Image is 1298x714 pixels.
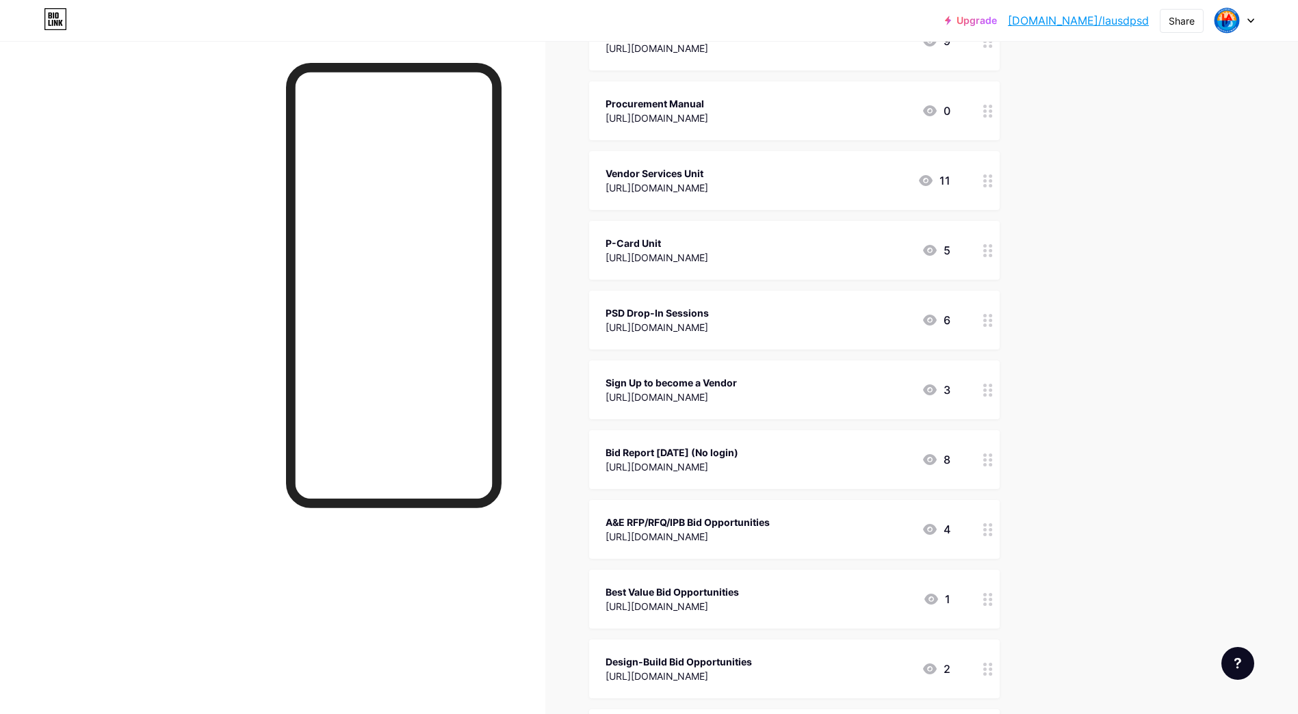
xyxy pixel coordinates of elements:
div: 1 [923,591,950,607]
div: Procurement Manual [606,96,708,111]
div: 6 [922,312,950,328]
div: [URL][DOMAIN_NAME] [606,250,708,265]
div: 11 [918,172,950,189]
div: 4 [922,521,950,538]
div: [URL][DOMAIN_NAME] [606,669,752,683]
div: 0 [922,103,950,119]
div: [URL][DOMAIN_NAME] [606,41,760,55]
div: Vendor Services Unit [606,166,708,181]
div: [URL][DOMAIN_NAME] [606,460,738,474]
div: 2 [922,661,950,677]
div: [URL][DOMAIN_NAME] [606,320,709,334]
a: [DOMAIN_NAME]/lausdpsd [1008,12,1149,29]
div: A&E RFP/RFQ/IPB Bid Opportunities [606,515,770,529]
a: Upgrade [945,15,997,26]
div: 3 [922,382,950,398]
div: [URL][DOMAIN_NAME] [606,181,708,195]
img: lausdpsd [1214,8,1240,34]
div: Bid Report [DATE] (No login) [606,445,738,460]
div: Share [1169,14,1195,28]
div: [URL][DOMAIN_NAME] [606,599,739,613]
div: PSD Drop-In Sessions [606,306,709,320]
div: [URL][DOMAIN_NAME] [606,111,708,125]
div: Design-Build Bid Opportunities [606,654,752,669]
div: [URL][DOMAIN_NAME] [606,529,770,544]
div: Sign Up to become a Vendor [606,375,737,390]
div: Best Value Bid Opportunities [606,585,739,599]
div: [URL][DOMAIN_NAME] [606,390,737,404]
div: 5 [922,242,950,259]
div: P-Card Unit [606,236,708,250]
div: 8 [922,451,950,468]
